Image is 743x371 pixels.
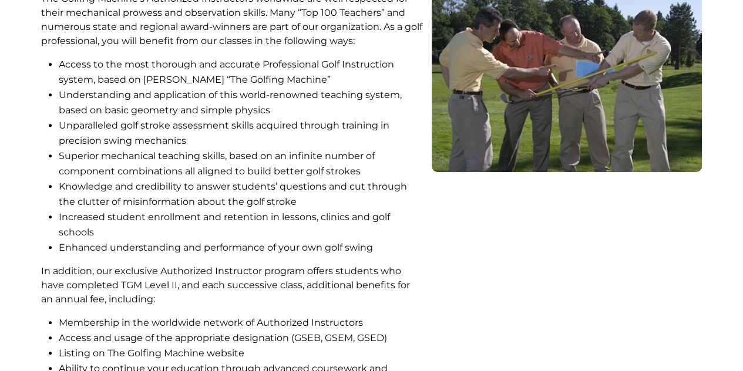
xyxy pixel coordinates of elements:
li: Knowledge and credibility to answer students’ questions and cut through the clutter of misinforma... [59,179,423,210]
li: Access to the most thorough and accurate Professional Golf Instruction system, based on [PERSON_N... [59,57,423,87]
p: In addition, our exclusive Authorized Instructor program offers students who have completed TGM L... [41,264,423,306]
li: Superior mechanical teaching skills, based on an infinite number of component combinations all al... [59,149,423,179]
li: Understanding and application of this world-renowned teaching system, based on basic geometry and... [59,87,423,118]
li: Unparalleled golf stroke assessment skills acquired through training in precision swing mechanics [59,118,423,149]
li: Access and usage of the appropriate designation (GSEB, GSEM, GSED) [59,330,423,346]
li: Membership in the worldwide network of Authorized Instructors [59,315,423,330]
li: Enhanced understanding and performance of your own golf swing [59,240,423,255]
li: Listing on The Golfing Machine website [59,346,423,361]
li: Increased student enrollment and retention in lessons, clinics and golf schools [59,210,423,240]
